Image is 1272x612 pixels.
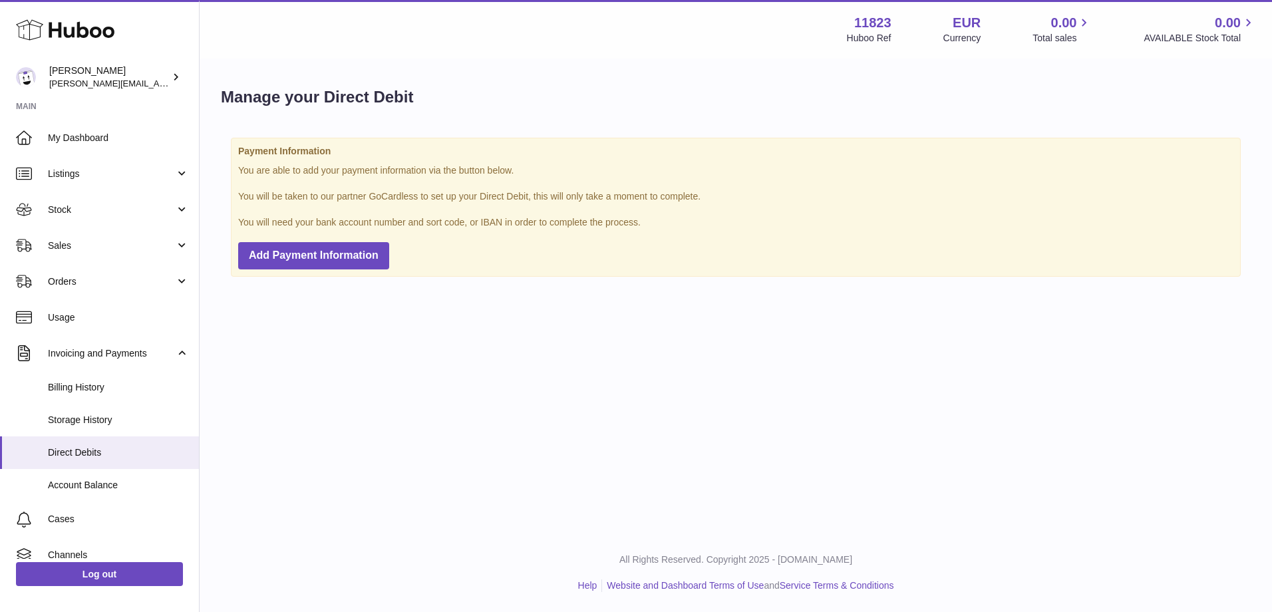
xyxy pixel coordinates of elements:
div: [PERSON_NAME] [49,65,169,90]
button: Add Payment Information [238,242,389,269]
p: All Rights Reserved. Copyright 2025 - [DOMAIN_NAME] [210,553,1261,566]
span: Billing History [48,381,189,394]
a: 0.00 Total sales [1033,14,1092,45]
span: [PERSON_NAME][EMAIL_ADDRESS][DOMAIN_NAME] [49,78,267,88]
span: Total sales [1033,32,1092,45]
span: Listings [48,168,175,180]
span: AVAILABLE Stock Total [1144,32,1256,45]
span: Sales [48,239,175,252]
a: Service Terms & Conditions [780,580,894,591]
span: Storage History [48,414,189,426]
span: Usage [48,311,189,324]
p: You are able to add your payment information via the button below. [238,164,1233,177]
span: Orders [48,275,175,288]
span: My Dashboard [48,132,189,144]
p: You will be taken to our partner GoCardless to set up your Direct Debit, this will only take a mo... [238,190,1233,203]
p: You will need your bank account number and sort code, or IBAN in order to complete the process. [238,216,1233,229]
span: 0.00 [1215,14,1241,32]
span: Add Payment Information [249,249,379,261]
span: Cases [48,513,189,526]
span: Account Balance [48,479,189,492]
h1: Manage your Direct Debit [221,86,413,108]
span: Invoicing and Payments [48,347,175,360]
img: gianni.rofi@frieslandcampina.com [16,67,36,87]
span: Direct Debits [48,446,189,459]
a: Website and Dashboard Terms of Use [607,580,764,591]
span: 0.00 [1051,14,1077,32]
span: Channels [48,549,189,561]
a: Help [578,580,597,591]
strong: Payment Information [238,145,1233,158]
span: Stock [48,204,175,216]
div: Huboo Ref [847,32,891,45]
a: Log out [16,562,183,586]
li: and [602,579,893,592]
strong: 11823 [854,14,891,32]
a: 0.00 AVAILABLE Stock Total [1144,14,1256,45]
strong: EUR [953,14,981,32]
div: Currency [943,32,981,45]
